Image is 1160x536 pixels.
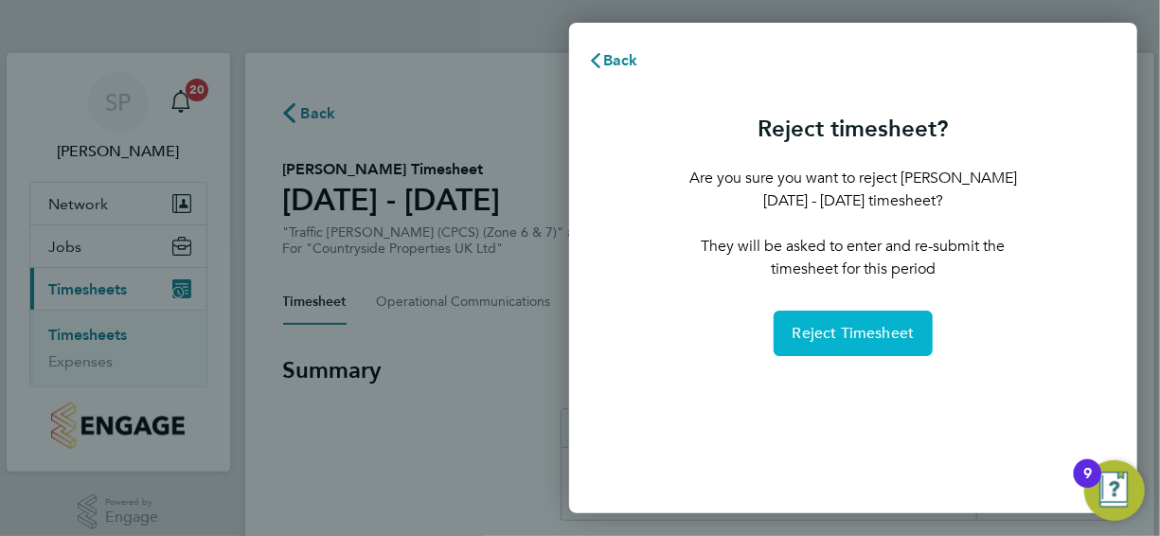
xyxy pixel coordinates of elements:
button: Reject Timesheet [774,311,934,356]
div: 9 [1083,473,1092,498]
h3: Reject timesheet? [687,114,1020,144]
span: Back [603,51,638,69]
span: Reject Timesheet [793,324,915,343]
button: Open Resource Center, 9 new notifications [1084,460,1145,521]
p: They will be asked to enter and re-submit the timesheet for this period [687,235,1020,280]
button: Back [569,42,657,80]
p: Are you sure you want to reject [PERSON_NAME] [DATE] - [DATE] timesheet? [687,167,1020,212]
